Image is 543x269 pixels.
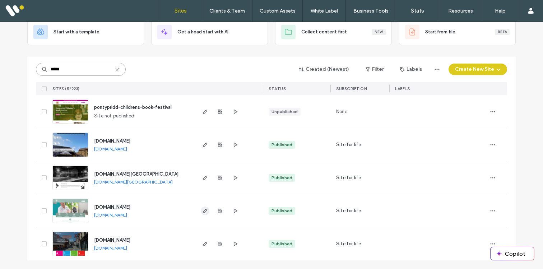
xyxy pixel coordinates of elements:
[94,105,172,110] a: pontypridd-childrens-book-festival
[336,86,367,91] span: Subscription
[336,240,361,247] span: Site for life
[151,19,268,45] div: Get a head start with AI
[175,8,187,14] label: Sites
[94,112,135,120] span: Site not published
[449,64,507,75] button: Create New Site
[271,241,292,247] div: Published
[94,245,127,251] a: [DOMAIN_NAME]
[94,204,130,210] a: [DOMAIN_NAME]
[353,8,389,14] label: Business Tools
[399,19,516,45] div: Start from fileBeta
[94,179,173,185] a: [DOMAIN_NAME][GEOGRAPHIC_DATA]
[425,28,455,36] span: Start from file
[94,171,178,177] a: [DOMAIN_NAME][GEOGRAPHIC_DATA]
[394,64,428,75] button: Labels
[177,28,228,36] span: Get a head start with AI
[260,8,296,14] label: Custom Assets
[54,28,99,36] span: Start with a template
[491,247,534,260] button: Copilot
[311,8,338,14] label: White Label
[271,108,298,115] div: Unpublished
[271,142,292,148] div: Published
[94,237,130,243] a: [DOMAIN_NAME]
[209,8,245,14] label: Clients & Team
[336,141,361,148] span: Site for life
[336,174,361,181] span: Site for life
[275,19,392,45] div: Collect content firstNew
[301,28,347,36] span: Collect content first
[336,108,347,115] span: None
[94,146,127,152] a: [DOMAIN_NAME]
[293,64,356,75] button: Created (Newest)
[395,86,410,91] span: LABELS
[271,208,292,214] div: Published
[94,212,127,218] a: [DOMAIN_NAME]
[358,64,391,75] button: Filter
[336,207,361,214] span: Site for life
[495,8,506,14] label: Help
[94,138,130,144] a: [DOMAIN_NAME]
[448,8,473,14] label: Resources
[372,29,386,35] div: New
[17,5,31,11] span: Help
[269,86,286,91] span: STATUS
[411,8,424,14] label: Stats
[52,86,80,91] span: SITES (5/223)
[495,29,510,35] div: Beta
[271,175,292,181] div: Published
[27,19,144,45] div: Start with a template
